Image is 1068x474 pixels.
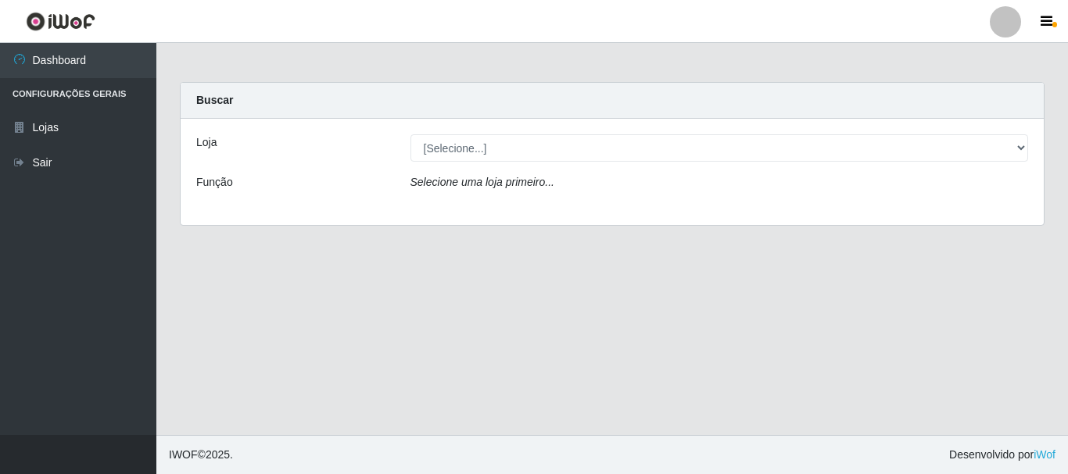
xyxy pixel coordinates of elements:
img: CoreUI Logo [26,12,95,31]
i: Selecione uma loja primeiro... [410,176,554,188]
span: IWOF [169,448,198,461]
label: Função [196,174,233,191]
span: © 2025 . [169,447,233,463]
label: Loja [196,134,217,151]
a: iWof [1034,448,1055,461]
span: Desenvolvido por [949,447,1055,463]
strong: Buscar [196,94,233,106]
